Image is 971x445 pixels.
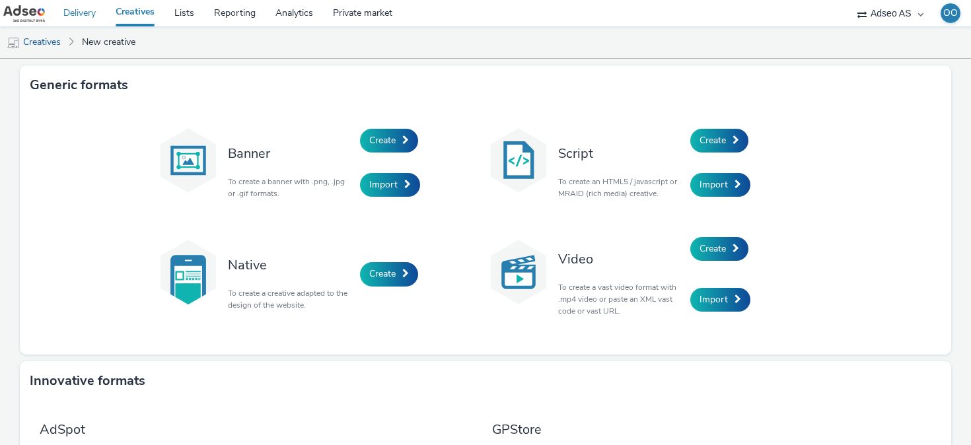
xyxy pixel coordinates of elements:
div: OO [943,3,958,23]
img: video.svg [485,239,552,305]
img: native.svg [155,239,221,305]
a: Import [690,173,750,197]
p: To create a vast video format with .mp4 video or paste an XML vast code or vast URL. [558,281,684,317]
span: Create [369,267,396,280]
span: Import [369,178,398,191]
span: Import [700,178,728,191]
img: mobile [7,36,20,50]
img: banner.svg [155,127,221,193]
h3: Banner [228,145,353,162]
a: New creative [75,26,142,58]
p: To create a creative adapted to the design of the website. [228,287,353,311]
a: Create [360,262,418,286]
span: Create [369,134,396,147]
h3: AdSpot [40,421,479,438]
a: Create [690,237,748,261]
span: Create [700,134,726,147]
p: To create a banner with .png, .jpg or .gif formats. [228,176,353,199]
img: undefined Logo [3,5,45,22]
h3: Innovative formats [30,371,145,391]
p: To create an HTML5 / javascript or MRAID (rich media) creative. [558,176,684,199]
a: Import [690,288,750,312]
a: Import [360,173,420,197]
h3: GPStore [492,421,931,438]
h3: Video [558,250,684,268]
a: Create [360,129,418,153]
h3: Script [558,145,684,162]
h3: Native [228,256,353,274]
img: code.svg [485,127,552,193]
span: Create [700,242,726,255]
a: Create [690,129,748,153]
span: Import [700,293,728,306]
h3: Generic formats [30,75,128,95]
